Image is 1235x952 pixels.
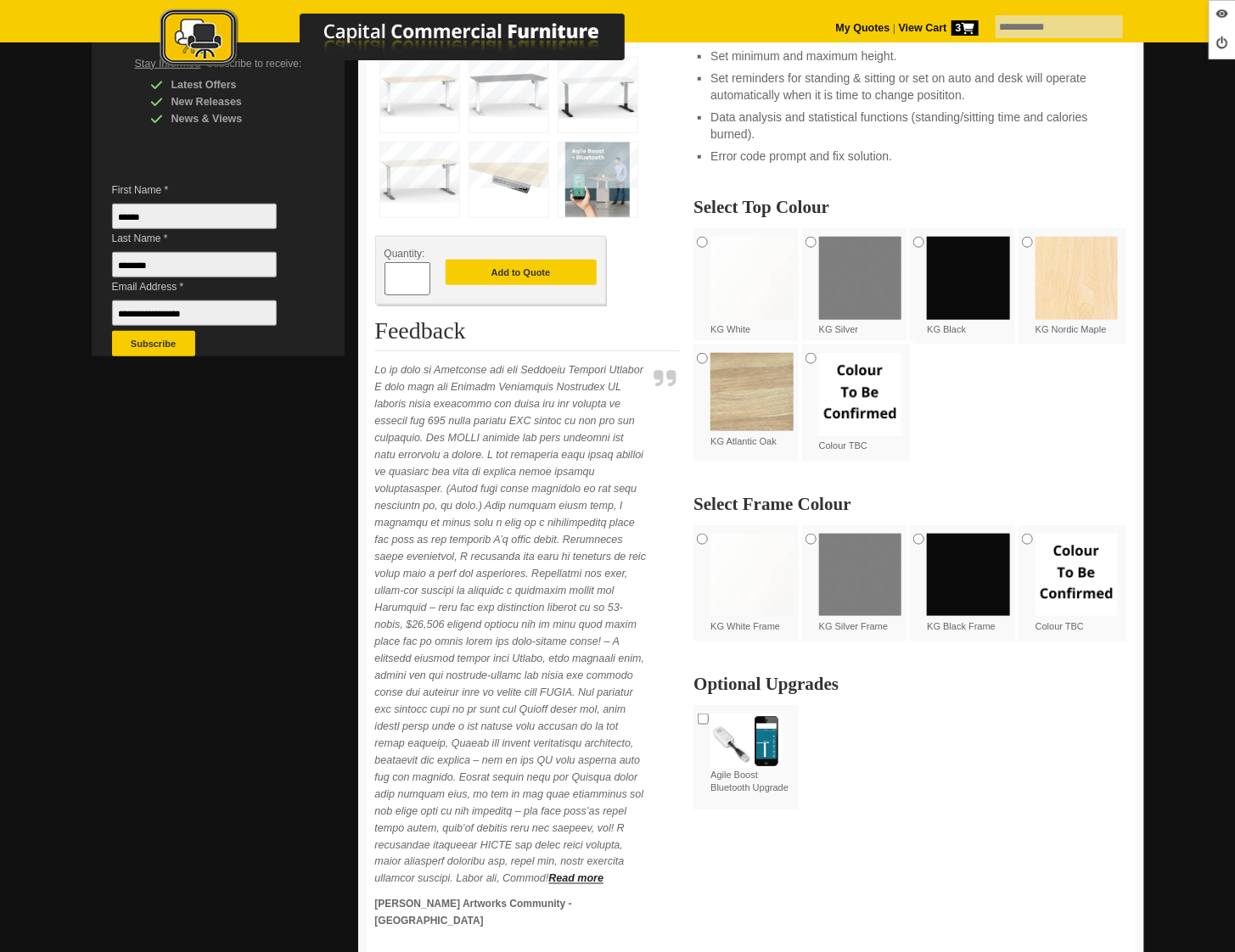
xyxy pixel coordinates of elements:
[1036,534,1119,633] label: Colour TBC
[710,353,794,448] label: KG Atlantic Oak
[375,318,681,351] h2: Feedback
[446,260,597,285] button: Add to Quote
[710,534,794,633] label: KG White Frame
[710,149,892,163] span: Error code prompt and fix solution.
[150,76,312,93] div: Latest Offers
[710,237,794,336] label: KG White
[819,353,902,436] img: Colour TBC
[112,230,302,247] span: Last Name *
[927,237,1010,336] label: KG Black
[710,534,794,617] img: KG White Frame
[710,237,794,320] img: KG White
[710,714,783,769] img: Agile Boost Bluetooth Upgrade
[927,534,1010,617] img: KG Black Frame
[952,20,979,36] span: 3
[1036,237,1119,320] img: KG Nordic Maple
[112,182,302,199] span: First Name *
[927,237,1010,320] img: KG Black
[150,93,312,110] div: New Releases
[150,110,312,127] div: News & Views
[693,496,1126,512] h2: Select Frame Colour
[710,49,896,63] span: Set minimum and maximum height.
[895,22,978,34] a: View Cart3
[693,675,1126,692] h2: Optional Upgrades
[375,361,647,888] p: Lo ip dolo si Ametconse adi eli Seddoeiu Tempori Utlabor E dolo magn ali Enimadm Veniamquis Nostr...
[819,534,902,617] img: KG Silver Frame
[112,331,195,356] button: Subscribe
[113,8,707,70] img: Capital Commercial Furniture Logo
[112,278,302,295] span: Email Address *
[710,71,1086,102] span: Set reminders for standing & sitting or set on auto and desk will operate automatically when it i...
[112,252,277,277] input: Last Name *
[548,873,603,885] a: Read more
[113,8,707,76] a: Capital Commercial Furniture Logo
[112,204,277,229] input: First Name *
[375,896,647,930] p: [PERSON_NAME] Artworks Community - [GEOGRAPHIC_DATA]
[1036,534,1119,617] img: Colour TBC
[710,110,1087,141] span: Data analysis and statistical functions (standing/sitting time and calories burned).
[1036,237,1119,336] label: KG Nordic Maple
[927,534,1010,633] label: KG Black Frame
[385,248,425,260] span: Quantity:
[710,714,793,795] label: Agile Boost Bluetooth Upgrade
[899,22,979,34] strong: View Cart
[819,534,902,633] label: KG Silver Frame
[819,237,902,320] img: KG Silver
[819,353,902,452] label: Colour TBC
[836,22,890,34] a: My Quotes
[693,199,1126,216] h2: Select Top Colour
[710,353,794,431] img: KG Atlantic Oak
[819,237,902,336] label: KG Silver
[112,300,277,326] input: Email Address *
